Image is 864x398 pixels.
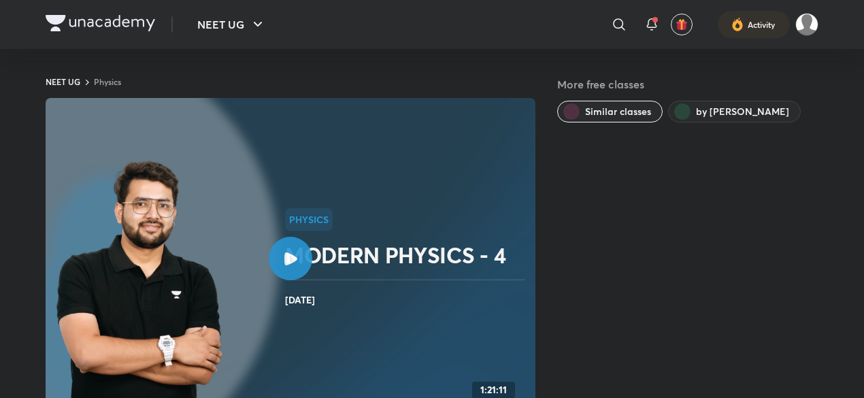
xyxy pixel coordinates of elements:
[671,14,693,35] button: avatar
[795,13,818,36] img: Aman raj
[668,101,801,122] button: by Shailendra Tanwar
[696,105,789,118] span: by Shailendra Tanwar
[46,76,80,87] a: NEET UG
[46,15,155,35] a: Company Logo
[585,105,651,118] span: Similar classes
[676,18,688,31] img: avatar
[46,15,155,31] img: Company Logo
[285,242,530,269] h2: MODERN PHYSICS - 4
[557,101,663,122] button: Similar classes
[285,291,530,309] h4: [DATE]
[94,76,121,87] a: Physics
[189,11,274,38] button: NEET UG
[480,384,507,396] h4: 1:21:11
[731,16,744,33] img: activity
[557,76,818,93] h5: More free classes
